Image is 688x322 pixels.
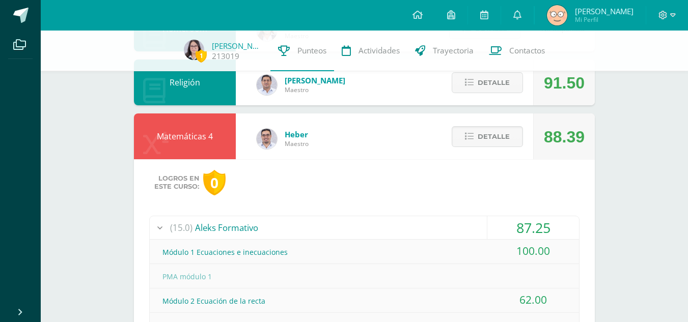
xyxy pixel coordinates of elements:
[257,75,277,95] img: 15aaa72b904403ebb7ec886ca542c491.png
[203,170,226,196] div: 0
[487,240,579,262] div: 100.00
[297,45,326,56] span: Punteos
[285,139,309,148] span: Maestro
[134,60,236,105] div: Religión
[481,31,553,71] a: Contactos
[150,289,579,312] div: Módulo 2 Ecuación de la recta
[170,216,192,239] span: (15.0)
[547,5,567,25] img: 667098a006267a6223603c07e56c782e.png
[433,45,474,56] span: Trayectoria
[359,45,400,56] span: Actividades
[150,265,579,288] div: PMA módulo 1
[196,49,207,62] span: 1
[154,174,199,191] span: Logros en este curso:
[184,40,204,60] img: 07f72299047296dc8baa6628d0fb2535.png
[285,85,345,94] span: Maestro
[270,31,334,71] a: Punteos
[285,75,345,85] span: [PERSON_NAME]
[487,288,579,311] div: 62.00
[212,41,263,51] a: [PERSON_NAME]
[257,129,277,149] img: 54231652241166600daeb3395b4f1510.png
[575,6,634,16] span: [PERSON_NAME]
[212,51,239,62] a: 213019
[285,129,309,139] span: Heber
[544,114,585,160] div: 88.39
[150,216,579,239] div: Aleks Formativo
[478,127,510,146] span: Detalle
[509,45,545,56] span: Contactos
[487,216,579,239] div: 87.25
[575,15,634,24] span: Mi Perfil
[150,241,579,264] div: Módulo 1 Ecuaciones e inecuaciones
[544,60,585,106] div: 91.50
[334,31,407,71] a: Actividades
[452,126,523,147] button: Detalle
[407,31,481,71] a: Trayectoria
[478,73,510,92] span: Detalle
[452,72,523,93] button: Detalle
[134,113,236,159] div: Matemáticas 4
